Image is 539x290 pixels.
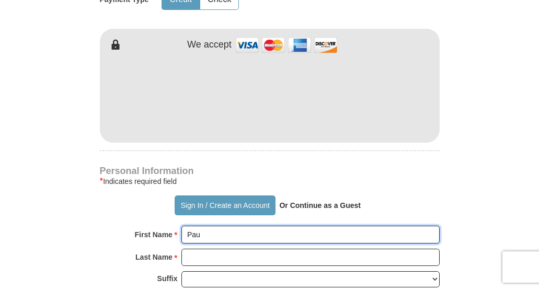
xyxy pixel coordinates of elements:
[234,34,339,56] img: credit cards accepted
[135,250,173,264] strong: Last Name
[157,271,178,286] strong: Suffix
[100,175,440,188] div: Indicates required field
[175,195,276,215] button: Sign In / Create an Account
[135,227,173,242] strong: First Name
[279,201,361,210] strong: Or Continue as a Guest
[187,39,232,51] h4: We accept
[100,167,440,175] h4: Personal Information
